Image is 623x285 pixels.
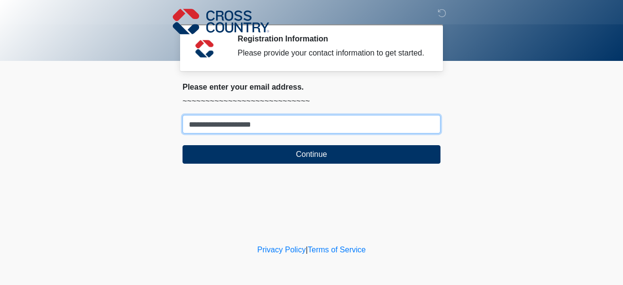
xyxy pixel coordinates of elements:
div: Please provide your contact information to get started. [238,47,426,59]
button: Continue [183,145,440,164]
a: Privacy Policy [257,246,306,254]
img: Agent Avatar [190,34,219,63]
a: Terms of Service [308,246,366,254]
img: Cross Country Logo [173,7,269,36]
p: ~~~~~~~~~~~~~~~~~~~~~~~~~~~~ [183,95,440,107]
h2: Please enter your email address. [183,82,440,92]
a: | [306,246,308,254]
